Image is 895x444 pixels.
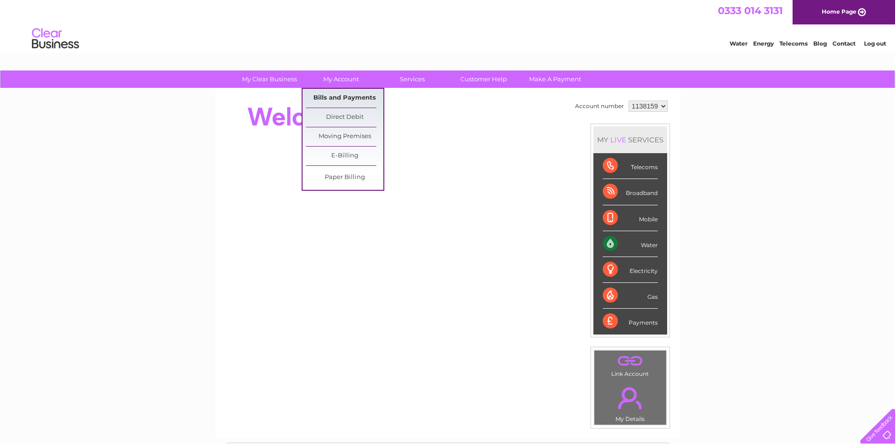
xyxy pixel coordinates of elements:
[597,382,664,414] a: .
[593,126,667,153] div: MY SERVICES
[573,98,626,114] td: Account number
[833,40,856,47] a: Contact
[603,231,658,257] div: Water
[306,108,383,127] a: Direct Debit
[864,40,886,47] a: Log out
[594,350,667,380] td: Link Account
[231,70,308,88] a: My Clear Business
[226,5,670,46] div: Clear Business is a trading name of Verastar Limited (registered in [GEOGRAPHIC_DATA] No. 3667643...
[594,379,667,425] td: My Details
[603,309,658,334] div: Payments
[306,168,383,187] a: Paper Billing
[603,283,658,309] div: Gas
[603,205,658,231] div: Mobile
[753,40,774,47] a: Energy
[302,70,380,88] a: My Account
[718,5,783,16] a: 0333 014 3131
[306,89,383,108] a: Bills and Payments
[603,179,658,205] div: Broadband
[445,70,522,88] a: Customer Help
[306,127,383,146] a: Moving Premises
[516,70,594,88] a: Make A Payment
[813,40,827,47] a: Blog
[306,147,383,165] a: E-Billing
[597,353,664,369] a: .
[374,70,451,88] a: Services
[603,153,658,179] div: Telecoms
[730,40,747,47] a: Water
[31,24,79,53] img: logo.png
[608,135,628,144] div: LIVE
[779,40,808,47] a: Telecoms
[603,257,658,283] div: Electricity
